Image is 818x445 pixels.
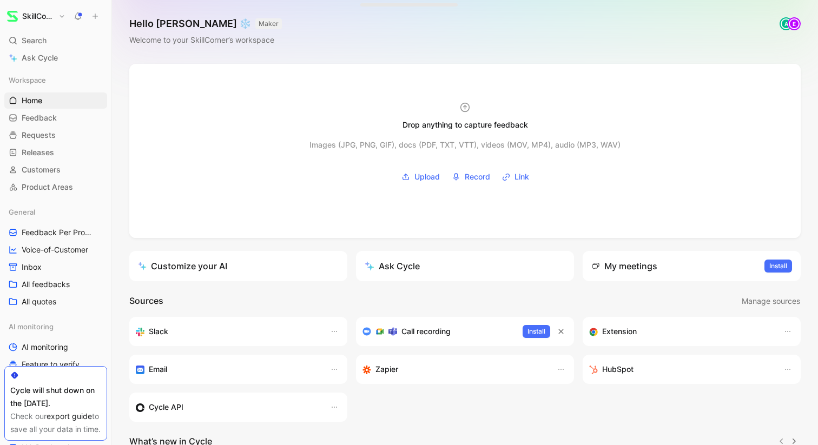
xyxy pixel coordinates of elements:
[9,321,54,332] span: AI monitoring
[7,11,18,22] img: SkillCorner
[9,207,35,217] span: General
[22,34,47,47] span: Search
[9,75,46,85] span: Workspace
[4,32,107,49] div: Search
[22,244,88,255] span: Voice-of-Customer
[4,339,107,355] a: AI monitoring
[22,11,54,21] h1: SkillCorner
[362,363,546,376] div: Capture feedback from thousands of sources with Zapier (survey results, recordings, sheets, etc).
[10,410,101,436] div: Check our to save all your data in time.
[498,169,533,185] button: Link
[465,170,490,183] span: Record
[149,325,168,338] h3: Slack
[4,356,107,373] a: Feature to verify
[10,384,101,410] div: Cycle will shut down on the [DATE].
[22,342,68,353] span: AI monitoring
[764,260,792,273] button: Install
[4,92,107,109] a: Home
[47,411,92,421] a: export guide
[22,279,70,290] span: All feedbacks
[781,18,791,29] div: A
[789,18,800,29] div: E
[129,17,282,30] h1: Hello [PERSON_NAME] ❄️
[149,401,183,414] h3: Cycle API
[4,242,107,258] a: Voice-of-Customer
[22,130,56,141] span: Requests
[255,18,282,29] button: MAKER
[4,294,107,310] a: All quotes
[22,112,57,123] span: Feedback
[22,164,61,175] span: Customers
[398,169,444,185] button: Upload
[591,260,657,273] div: My meetings
[4,276,107,293] a: All feedbacks
[129,34,282,47] div: Welcome to your SkillCorner’s workspace
[4,224,107,241] a: Feedback Per Product Area
[448,169,494,185] button: Record
[149,363,167,376] h3: Email
[4,9,68,24] button: SkillCornerSkillCorner
[4,259,107,275] a: Inbox
[129,251,347,281] a: Customize your AI
[4,318,107,390] div: AI monitoringAI monitoringFeature to verifyQuotes to verify
[523,325,550,338] button: Install
[741,294,801,308] button: Manage sources
[4,144,107,161] a: Releases
[4,318,107,335] div: AI monitoring
[414,170,440,183] span: Upload
[401,325,451,338] h3: Call recording
[356,251,574,281] button: Ask Cycle
[22,147,54,158] span: Releases
[22,95,42,106] span: Home
[22,182,73,192] span: Product Areas
[22,51,58,64] span: Ask Cycle
[136,325,319,338] div: Sync your customers, send feedback and get updates in Slack
[129,294,163,308] h2: Sources
[527,326,545,337] span: Install
[4,110,107,126] a: Feedback
[22,359,80,370] span: Feature to verify
[4,204,107,310] div: GeneralFeedback Per Product AreaVoice-of-CustomerInboxAll feedbacksAll quotes
[365,260,420,273] div: Ask Cycle
[22,296,56,307] span: All quotes
[742,295,800,308] span: Manage sources
[769,261,787,271] span: Install
[375,363,398,376] h3: Zapier
[362,325,514,338] div: Record & transcribe meetings from Zoom, Meet & Teams.
[136,363,319,376] div: Forward emails to your feedback inbox
[22,262,42,273] span: Inbox
[309,138,621,151] div: Images (JPG, PNG, GIF), docs (PDF, TXT, VTT), videos (MOV, MP4), audio (MP3, WAV)
[602,363,634,376] h3: HubSpot
[403,118,528,131] div: Drop anything to capture feedback
[4,179,107,195] a: Product Areas
[514,170,529,183] span: Link
[4,72,107,88] div: Workspace
[22,227,95,238] span: Feedback Per Product Area
[589,325,773,338] div: Capture feedback from anywhere on the web
[138,260,227,273] div: Customize your AI
[4,162,107,178] a: Customers
[4,50,107,66] a: Ask Cycle
[136,401,319,414] div: Sync customers & send feedback from custom sources. Get inspired by our favorite use case
[4,204,107,220] div: General
[4,127,107,143] a: Requests
[602,325,637,338] h3: Extension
